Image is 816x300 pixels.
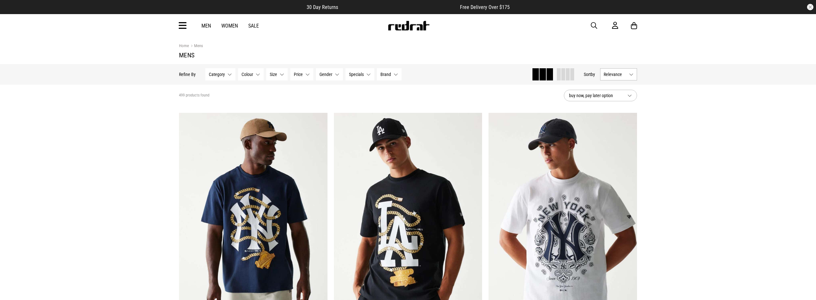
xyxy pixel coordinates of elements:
[290,68,313,80] button: Price
[349,72,364,77] span: Specials
[564,90,637,101] button: buy now, pay later option
[294,72,303,77] span: Price
[189,43,203,49] a: Mens
[179,51,637,59] h1: Mens
[248,23,259,29] a: Sale
[242,72,253,77] span: Colour
[387,21,430,30] img: Redrat logo
[345,68,374,80] button: Specials
[238,68,264,80] button: Colour
[351,4,447,10] iframe: Customer reviews powered by Trustpilot
[600,68,637,80] button: Relevance
[380,72,391,77] span: Brand
[179,43,189,48] a: Home
[179,93,209,98] span: 499 products found
[201,23,211,29] a: Men
[179,72,196,77] p: Refine By
[307,4,338,10] span: 30 Day Returns
[460,4,510,10] span: Free Delivery Over $175
[584,71,595,78] button: Sortby
[270,72,277,77] span: Size
[266,68,288,80] button: Size
[591,72,595,77] span: by
[377,68,402,80] button: Brand
[569,92,622,99] span: buy now, pay later option
[319,72,332,77] span: Gender
[221,23,238,29] a: Women
[316,68,343,80] button: Gender
[209,72,225,77] span: Category
[205,68,235,80] button: Category
[604,72,626,77] span: Relevance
